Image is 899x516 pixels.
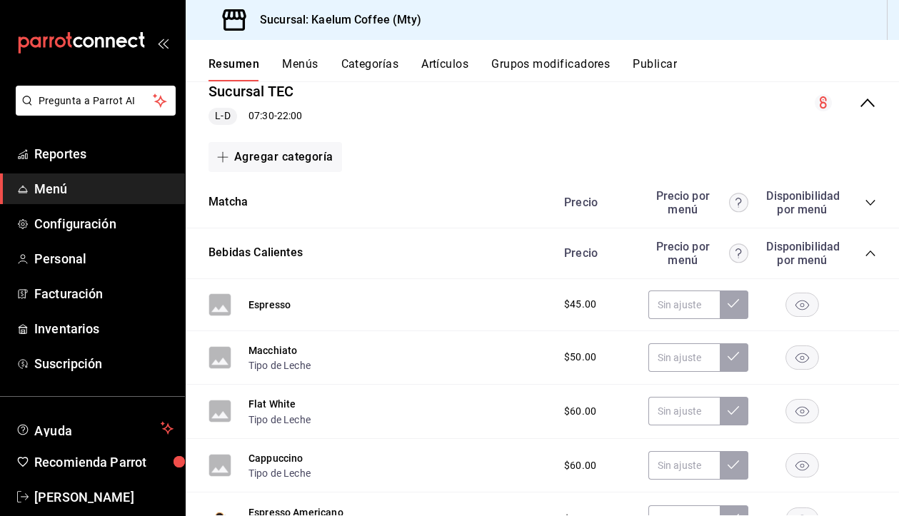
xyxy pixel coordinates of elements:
button: Resumen [209,57,259,81]
div: 07:30 - 22:00 [209,108,302,125]
button: Categorías [341,57,399,81]
button: Tipo de Leche [248,358,311,373]
button: Flat White [248,397,296,411]
span: Pregunta a Parrot AI [39,93,154,108]
span: Configuración [34,214,174,233]
span: $50.00 [564,350,596,365]
div: navigation tabs [209,57,899,81]
span: $60.00 [564,458,596,473]
button: Matcha [209,194,248,211]
div: collapse-menu-row [186,70,899,136]
div: Precio por menú [648,240,748,267]
div: Precio por menú [648,189,748,216]
span: Inventarios [34,319,174,338]
div: Precio [550,246,641,260]
button: collapse-category-row [865,197,876,208]
span: Reportes [34,144,174,163]
button: Cappuccino [248,451,303,465]
span: L-D [209,108,236,123]
span: Recomienda Parrot [34,452,174,472]
button: Agregar categoría [209,142,342,172]
button: open_drawer_menu [157,37,169,49]
button: Tipo de Leche [248,413,311,427]
span: Personal [34,249,174,268]
button: Sucursal TEC [209,81,294,102]
span: $45.00 [564,297,596,312]
button: Macchiato [248,343,297,358]
div: Disponibilidad por menú [766,189,838,216]
button: Artículos [421,57,468,81]
div: Disponibilidad por menú [766,240,838,267]
h3: Sucursal: Kaelum Coffee (Mty) [248,11,421,29]
button: Menús [282,57,318,81]
button: collapse-category-row [865,248,876,259]
div: Precio [550,196,641,209]
span: Ayuda [34,420,155,437]
button: Pregunta a Parrot AI [16,86,176,116]
a: Pregunta a Parrot AI [10,103,176,118]
span: Menú [34,179,174,198]
span: Suscripción [34,354,174,373]
button: Grupos modificadores [491,57,610,81]
button: Publicar [633,57,677,81]
button: Espresso [248,298,291,312]
input: Sin ajuste [648,397,720,425]
span: Facturación [34,284,174,303]
button: Tipo de Leche [248,466,311,480]
button: Bebidas Calientes [209,245,303,261]
span: $60.00 [564,404,596,419]
span: [PERSON_NAME] [34,487,174,507]
input: Sin ajuste [648,290,720,319]
input: Sin ajuste [648,343,720,372]
input: Sin ajuste [648,451,720,480]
